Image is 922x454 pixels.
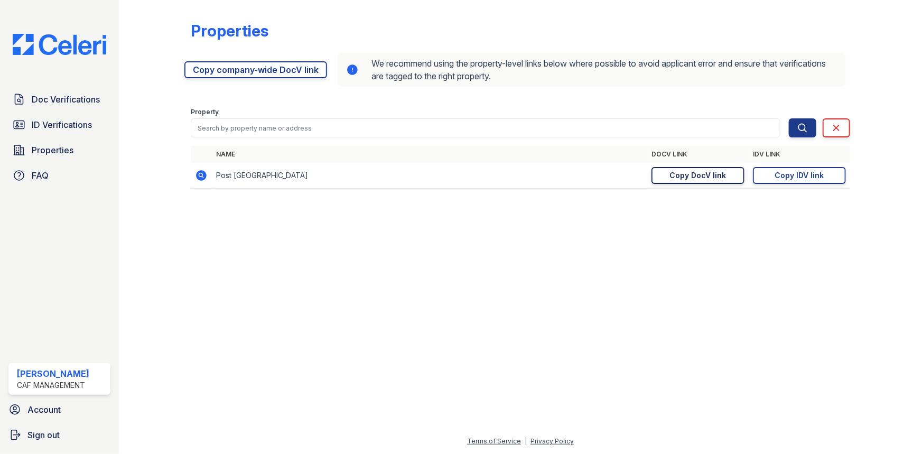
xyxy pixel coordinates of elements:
[530,437,574,445] a: Privacy Policy
[32,118,92,131] span: ID Verifications
[670,170,727,181] div: Copy DocV link
[17,367,89,380] div: [PERSON_NAME]
[775,170,824,181] div: Copy IDV link
[4,34,115,55] img: CE_Logo_Blue-a8612792a0a2168367f1c8372b55b34899dd931a85d93a1a3d3e32e68fde9ad4.png
[27,429,60,441] span: Sign out
[191,108,219,116] label: Property
[32,93,100,106] span: Doc Verifications
[4,424,115,446] a: Sign out
[8,114,110,135] a: ID Verifications
[8,165,110,186] a: FAQ
[8,140,110,161] a: Properties
[27,403,61,416] span: Account
[212,146,647,163] th: Name
[4,399,115,420] a: Account
[647,146,749,163] th: DocV Link
[525,437,527,445] div: |
[184,61,327,78] a: Copy company-wide DocV link
[212,163,647,189] td: Post [GEOGRAPHIC_DATA]
[32,144,73,156] span: Properties
[467,437,521,445] a: Terms of Service
[191,118,780,137] input: Search by property name or address
[17,380,89,391] div: CAF Management
[32,169,49,182] span: FAQ
[191,21,268,40] div: Properties
[753,167,846,184] a: Copy IDV link
[8,89,110,110] a: Doc Verifications
[651,167,744,184] a: Copy DocV link
[338,53,846,87] div: We recommend using the property-level links below where possible to avoid applicant error and ens...
[749,146,850,163] th: IDV Link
